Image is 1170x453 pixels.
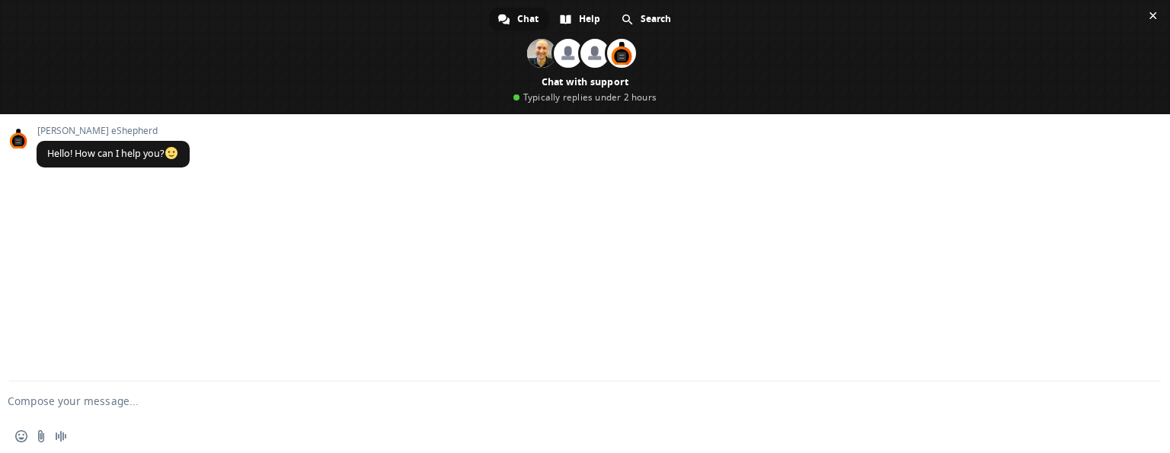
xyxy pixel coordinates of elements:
[551,8,611,30] div: Help
[8,394,1114,408] textarea: Compose your message...
[489,8,549,30] div: Chat
[15,430,27,442] span: Insert an emoji
[612,8,682,30] div: Search
[517,8,539,30] span: Chat
[579,8,600,30] span: Help
[641,8,671,30] span: Search
[35,430,47,442] span: Send a file
[55,430,67,442] span: Audio message
[37,126,190,136] span: [PERSON_NAME] eShepherd
[47,147,179,160] span: Hello! How can I help you?
[1145,8,1161,24] span: Close chat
